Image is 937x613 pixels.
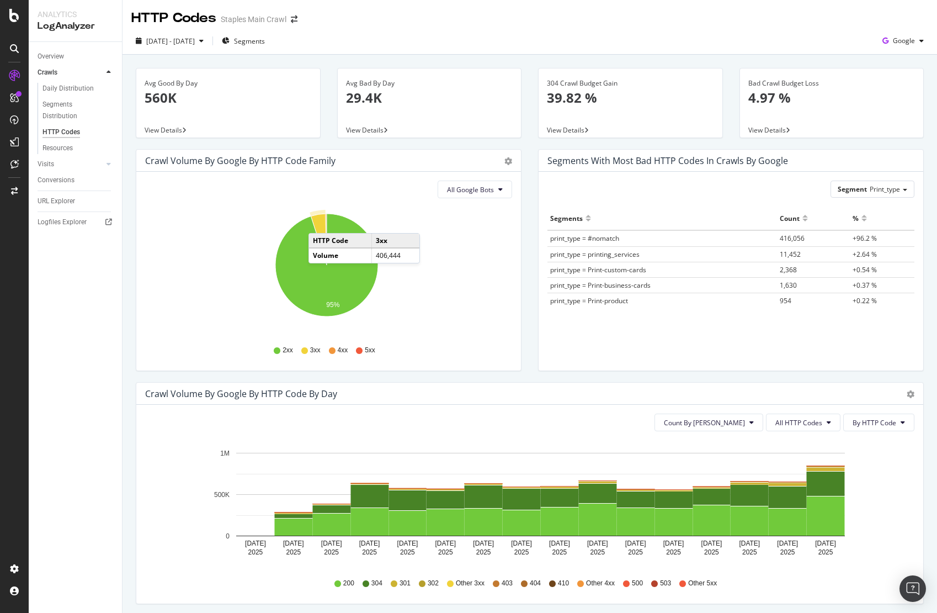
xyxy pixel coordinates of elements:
div: Overview [38,51,64,62]
button: All HTTP Codes [766,414,840,431]
text: [DATE] [739,540,760,547]
span: 404 [530,579,541,588]
span: Other 3xx [456,579,485,588]
a: URL Explorer [38,195,114,207]
p: 4.97 % [748,88,915,107]
span: Count By Day [664,418,745,427]
text: 2025 [552,548,567,556]
text: [DATE] [587,540,608,547]
button: Google [878,32,928,50]
text: [DATE] [701,540,722,547]
div: Conversions [38,175,74,186]
text: 95% [326,301,339,309]
div: Avg Good By Day [145,78,312,88]
svg: A chart. [145,440,906,568]
text: 2025 [818,548,833,556]
svg: A chart. [145,207,508,335]
div: gear [907,390,914,398]
div: Bad Crawl Budget Loss [748,78,915,88]
text: 2025 [514,548,529,556]
text: 500K [214,491,230,499]
span: 5xx [365,346,375,355]
span: Google [893,36,915,45]
span: 2,368 [780,265,797,274]
a: Overview [38,51,114,62]
div: Crawl Volume by google by HTTP Code by Day [145,388,337,399]
a: Conversions [38,175,114,186]
div: Count [780,209,800,227]
a: Crawls [38,67,103,78]
text: 2025 [400,548,415,556]
td: Volume [309,248,372,262]
text: [DATE] [777,540,798,547]
span: +2.64 % [853,250,877,259]
text: [DATE] [359,540,380,547]
span: View Details [346,125,384,135]
text: 2025 [704,548,719,556]
span: By HTTP Code [853,418,896,427]
a: Visits [38,158,103,170]
button: Segments [217,32,269,50]
text: [DATE] [549,540,570,547]
a: Logfiles Explorer [38,216,114,228]
div: Analytics [38,9,113,20]
span: 410 [558,579,569,588]
span: 2xx [283,346,293,355]
a: Segments Distribution [42,99,114,122]
td: 406,444 [372,248,419,262]
span: View Details [748,125,786,135]
span: 954 [780,296,791,305]
div: Crawls [38,67,57,78]
div: URL Explorer [38,195,75,207]
button: By HTTP Code [843,414,914,431]
span: 3xx [310,346,321,355]
text: 2025 [742,548,757,556]
span: Segments [234,36,265,46]
text: [DATE] [511,540,532,547]
button: Count By [PERSON_NAME] [654,414,763,431]
span: print_type = Print-business-cards [550,281,651,290]
span: 4xx [338,346,348,355]
span: 403 [502,579,513,588]
p: 29.4K [346,88,513,107]
div: HTTP Codes [131,9,216,28]
span: print_type = printing_services [550,250,640,259]
span: [DATE] - [DATE] [146,36,195,46]
span: Print_type [870,184,900,194]
button: [DATE] - [DATE] [131,32,208,50]
text: 2025 [248,548,263,556]
text: [DATE] [625,540,646,547]
span: View Details [145,125,182,135]
a: Daily Distribution [42,83,114,94]
span: 500 [632,579,643,588]
span: print_type = Print-product [550,296,628,305]
text: 2025 [476,548,491,556]
div: 304 Crawl Budget Gain [547,78,714,88]
span: All HTTP Codes [775,418,822,427]
span: +0.54 % [853,265,877,274]
span: print_type = Print-custom-cards [550,265,646,274]
div: % [853,209,859,227]
text: 2025 [628,548,643,556]
span: print_type = #nomatch [550,234,619,243]
a: Resources [42,142,114,154]
div: Open Intercom Messenger [899,575,926,602]
div: gear [504,157,512,165]
p: 39.82 % [547,88,714,107]
span: View Details [547,125,584,135]
span: 416,056 [780,234,805,243]
text: 2025 [362,548,377,556]
a: HTTP Codes [42,126,114,138]
text: [DATE] [397,540,418,547]
p: 560K [145,88,312,107]
span: +0.22 % [853,296,877,305]
div: Staples Main Crawl [221,14,286,25]
span: All Google Bots [447,185,494,194]
div: Daily Distribution [42,83,94,94]
text: 2025 [666,548,681,556]
div: Crawl Volume by google by HTTP Code Family [145,155,336,166]
text: 2025 [438,548,453,556]
span: 301 [400,579,411,588]
text: 1M [220,450,230,457]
